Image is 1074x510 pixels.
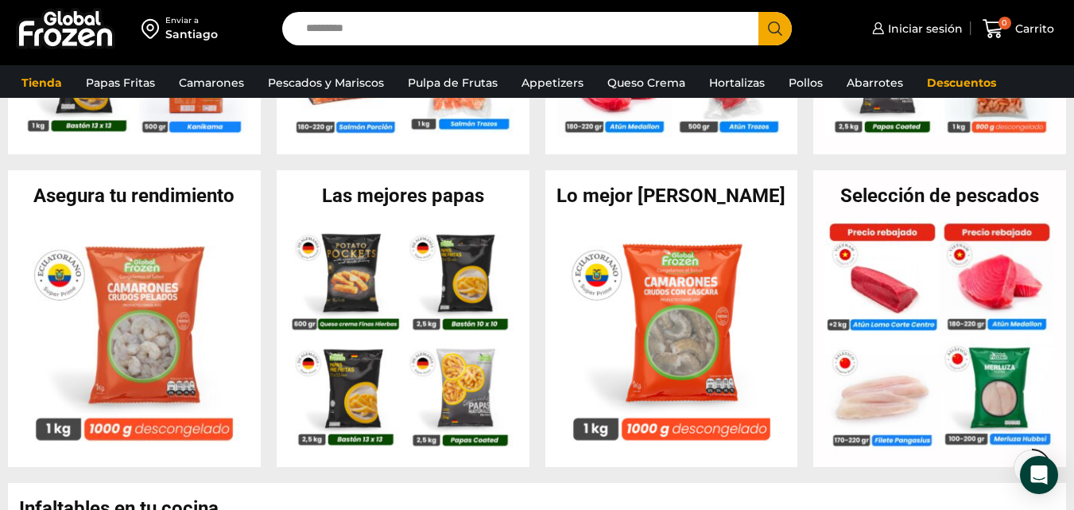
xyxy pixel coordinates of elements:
span: 0 [998,17,1011,29]
h2: Lo mejor [PERSON_NAME] [545,186,798,205]
a: Papas Fritas [78,68,163,98]
a: 0 Carrito [979,10,1058,48]
img: address-field-icon.svg [142,15,165,42]
a: Camarones [171,68,252,98]
a: Tienda [14,68,70,98]
span: Carrito [1011,21,1054,37]
a: Pollos [781,68,831,98]
div: Enviar a [165,15,218,26]
div: Santiago [165,26,218,42]
button: Search button [758,12,792,45]
a: Descuentos [919,68,1004,98]
h2: Selección de pescados [813,186,1066,205]
a: Pescados y Mariscos [260,68,392,98]
a: Appetizers [514,68,591,98]
a: Queso Crema [599,68,693,98]
h2: Las mejores papas [277,186,529,205]
h2: Asegura tu rendimiento [8,186,261,205]
a: Pulpa de Frutas [400,68,506,98]
a: Iniciar sesión [868,13,963,45]
a: Hortalizas [701,68,773,98]
div: Open Intercom Messenger [1020,456,1058,494]
a: Abarrotes [839,68,911,98]
span: Iniciar sesión [884,21,963,37]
